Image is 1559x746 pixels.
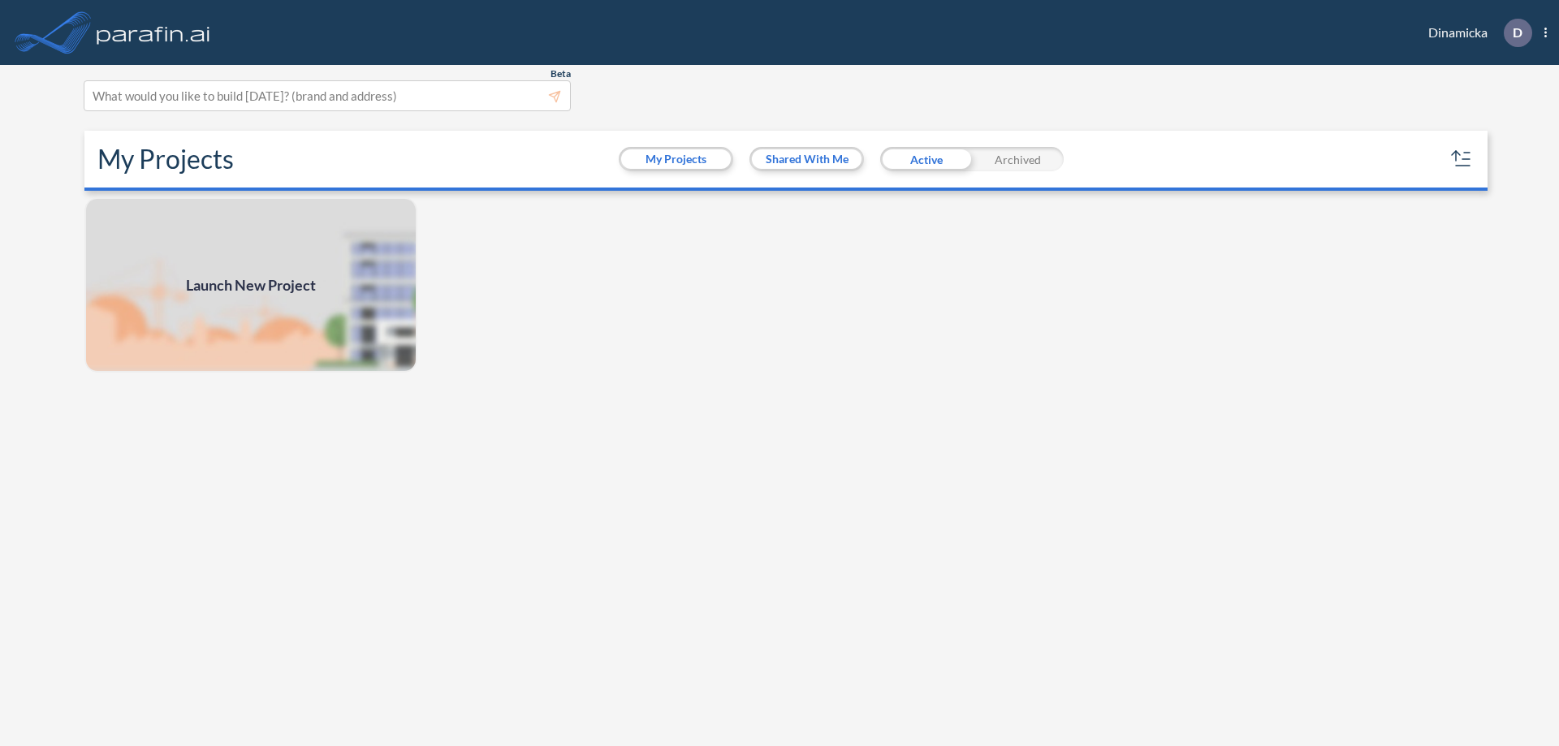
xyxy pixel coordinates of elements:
[93,16,214,49] img: logo
[97,144,234,175] h2: My Projects
[621,149,731,169] button: My Projects
[1449,146,1475,172] button: sort
[84,197,417,373] a: Launch New Project
[880,147,972,171] div: Active
[752,149,862,169] button: Shared With Me
[972,147,1064,171] div: Archived
[1404,19,1547,47] div: Dinamicka
[1513,25,1522,40] p: D
[186,274,316,296] span: Launch New Project
[551,67,571,80] span: Beta
[84,197,417,373] img: add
